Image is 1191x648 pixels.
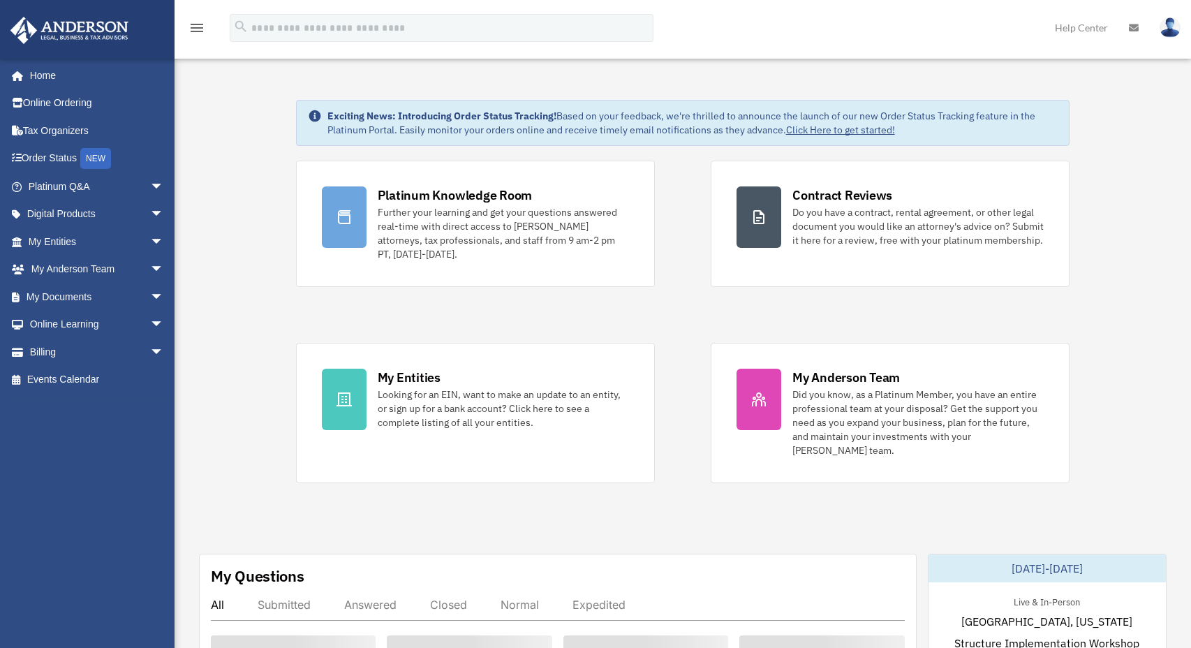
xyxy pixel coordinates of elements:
[786,124,895,136] a: Click Here to get started!
[711,161,1070,287] a: Contract Reviews Do you have a contract, rental agreement, or other legal document you would like...
[10,228,185,256] a: My Entitiesarrow_drop_down
[188,20,205,36] i: menu
[150,228,178,256] span: arrow_drop_down
[344,598,397,612] div: Answered
[1003,594,1091,608] div: Live & In-Person
[188,24,205,36] a: menu
[327,110,556,122] strong: Exciting News: Introducing Order Status Tracking!
[10,256,185,283] a: My Anderson Teamarrow_drop_down
[150,311,178,339] span: arrow_drop_down
[10,89,185,117] a: Online Ordering
[711,343,1070,483] a: My Anderson Team Did you know, as a Platinum Member, you have an entire professional team at your...
[10,117,185,145] a: Tax Organizers
[150,256,178,284] span: arrow_drop_down
[80,148,111,169] div: NEW
[6,17,133,44] img: Anderson Advisors Platinum Portal
[792,205,1044,247] div: Do you have a contract, rental agreement, or other legal document you would like an attorney's ad...
[150,172,178,201] span: arrow_drop_down
[10,366,185,394] a: Events Calendar
[792,369,900,386] div: My Anderson Team
[430,598,467,612] div: Closed
[378,205,629,261] div: Further your learning and get your questions answered real-time with direct access to [PERSON_NAM...
[10,61,178,89] a: Home
[929,554,1167,582] div: [DATE]-[DATE]
[378,388,629,429] div: Looking for an EIN, want to make an update to an entity, or sign up for a bank account? Click her...
[792,388,1044,457] div: Did you know, as a Platinum Member, you have an entire professional team at your disposal? Get th...
[378,186,533,204] div: Platinum Knowledge Room
[150,200,178,229] span: arrow_drop_down
[10,338,185,366] a: Billingarrow_drop_down
[211,598,224,612] div: All
[296,161,655,287] a: Platinum Knowledge Room Further your learning and get your questions answered real-time with dire...
[378,369,441,386] div: My Entities
[233,19,249,34] i: search
[10,172,185,200] a: Platinum Q&Aarrow_drop_down
[10,145,185,173] a: Order StatusNEW
[501,598,539,612] div: Normal
[150,338,178,367] span: arrow_drop_down
[327,109,1058,137] div: Based on your feedback, we're thrilled to announce the launch of our new Order Status Tracking fe...
[296,343,655,483] a: My Entities Looking for an EIN, want to make an update to an entity, or sign up for a bank accoun...
[10,283,185,311] a: My Documentsarrow_drop_down
[258,598,311,612] div: Submitted
[10,200,185,228] a: Digital Productsarrow_drop_down
[961,613,1132,630] span: [GEOGRAPHIC_DATA], [US_STATE]
[792,186,892,204] div: Contract Reviews
[150,283,178,311] span: arrow_drop_down
[211,566,304,587] div: My Questions
[10,311,185,339] a: Online Learningarrow_drop_down
[1160,17,1181,38] img: User Pic
[572,598,626,612] div: Expedited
